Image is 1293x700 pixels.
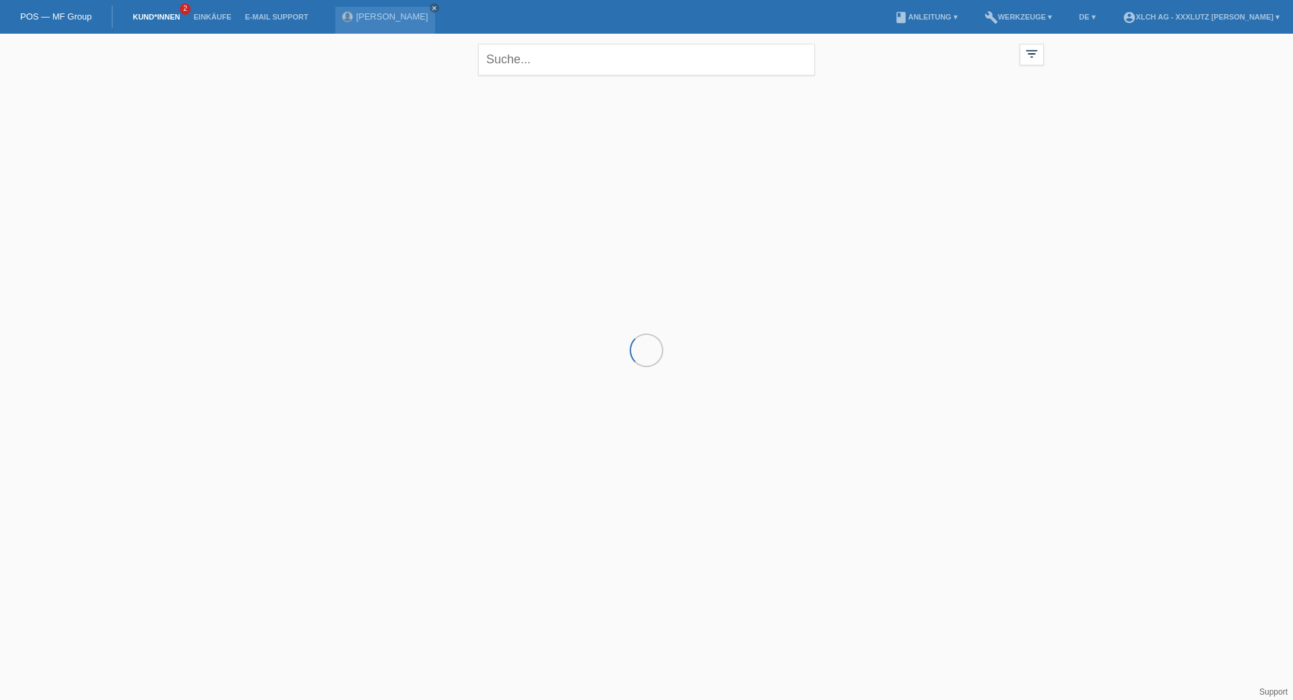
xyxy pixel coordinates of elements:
a: E-Mail Support [238,13,315,21]
i: close [431,5,438,11]
a: bookAnleitung ▾ [888,13,964,21]
a: [PERSON_NAME] [356,11,428,22]
i: build [985,11,998,24]
span: 2 [180,3,191,15]
i: account_circle [1123,11,1136,24]
a: close [430,3,439,13]
i: book [894,11,908,24]
a: buildWerkzeuge ▾ [978,13,1059,21]
a: account_circleXLCH AG - XXXLutz [PERSON_NAME] ▾ [1116,13,1286,21]
a: DE ▾ [1072,13,1102,21]
a: Einkäufe [187,13,238,21]
a: POS — MF Group [20,11,92,22]
i: filter_list [1024,46,1039,61]
a: Kund*innen [126,13,187,21]
a: Support [1259,687,1288,697]
input: Suche... [478,44,815,75]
